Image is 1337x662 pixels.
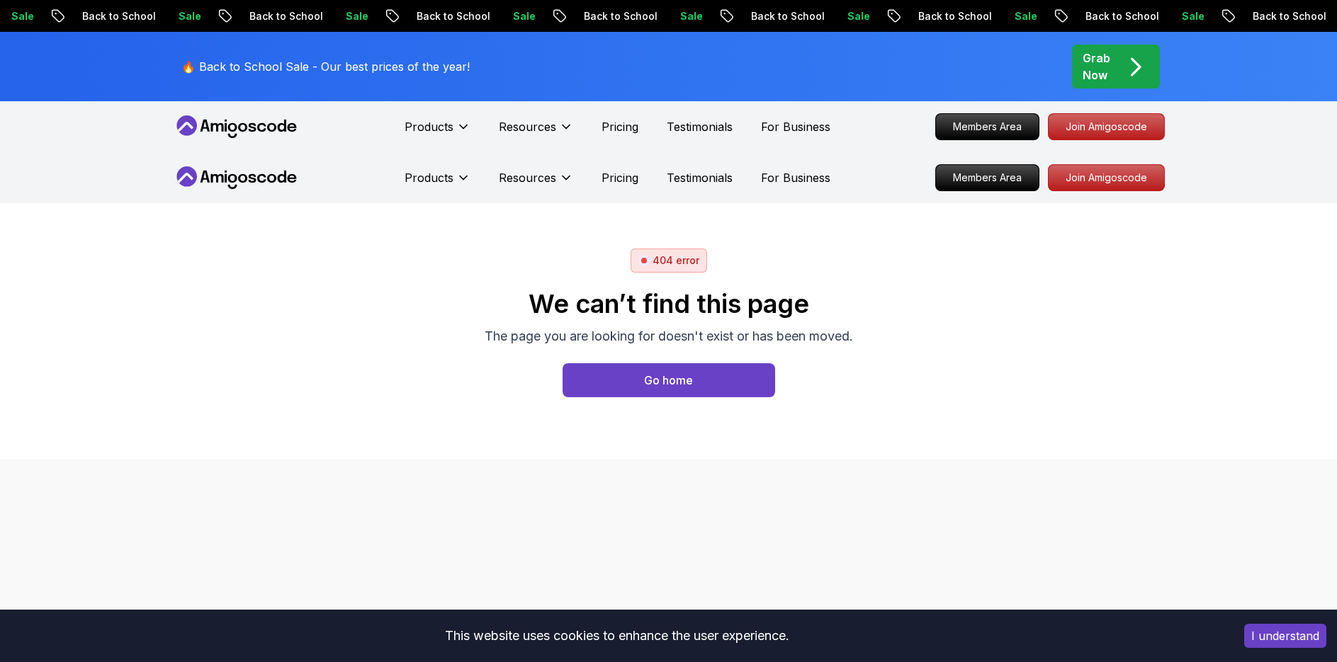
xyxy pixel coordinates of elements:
p: Sale [1192,9,1237,23]
p: Sale [21,9,67,23]
p: 404 error [653,253,699,268]
a: Pricing [602,118,638,135]
a: Pricing [602,169,638,186]
p: Grab Now [1083,50,1110,84]
p: Sale [523,9,568,23]
p: Back to School [594,9,690,23]
p: Sale [690,9,735,23]
div: This website uses cookies to enhance the user experience. [11,620,1223,651]
p: Members Area [936,114,1039,139]
p: Sale [1025,9,1070,23]
button: Resources [499,169,573,198]
p: The page you are looking for doesn't exist or has been moved. [485,326,853,346]
p: Back to School [1095,9,1192,23]
a: Join Amigoscode [1048,113,1165,140]
p: Back to School [92,9,188,23]
a: Home page [563,363,775,397]
button: Go home [563,363,775,397]
p: Back to School [928,9,1025,23]
a: Join Amigoscode [1048,164,1165,191]
p: Sale [356,9,401,23]
p: Products [405,169,453,186]
button: Resources [499,118,573,147]
p: Join Amigoscode [1049,165,1164,190]
p: Sale [188,9,234,23]
div: Go home [644,372,693,389]
p: 🔥 Back to School Sale - Our best prices of the year! [181,58,470,75]
a: Testimonials [667,118,733,135]
p: Back to School [259,9,356,23]
p: Members Area [936,165,1039,190]
p: Back to School [427,9,523,23]
a: For Business [761,118,830,135]
p: Products [405,118,453,135]
a: For Business [761,169,830,186]
a: Members Area [935,164,1039,191]
h2: We can’t find this page [485,290,853,318]
p: Resources [499,169,556,186]
p: Resources [499,118,556,135]
p: Join Amigoscode [1049,114,1164,139]
a: Testimonials [667,169,733,186]
button: Accept cookies [1244,624,1326,648]
p: Back to School [761,9,857,23]
button: Products [405,118,470,147]
a: Members Area [935,113,1039,140]
p: Sale [857,9,903,23]
button: Products [405,169,470,198]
